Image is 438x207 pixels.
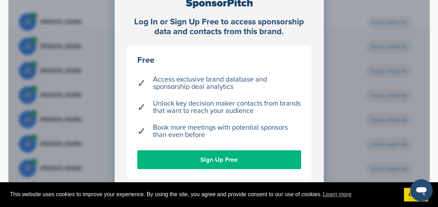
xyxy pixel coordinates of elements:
div: Log In or Sign Up Free to access sponsorship data and contacts from this brand. [127,17,312,37]
li: Unlock key decision maker contacts from brands that want to reach your audience [137,97,301,118]
a: dismiss cookie message [404,188,428,202]
a: learn more about cookies [322,189,353,200]
a: Sign Up Free [137,150,301,169]
iframe: Knapp för att öppna meddelandefönstret [410,179,432,201]
li: Book more meetings with potential sponsors than even before [137,121,301,142]
span: ✓ [137,104,146,111]
span: ✓ [137,128,146,135]
span: ✓ [137,80,146,87]
li: Access exclusive brand database and sponsorship deal analytics [137,72,301,94]
div: Free [137,56,301,64]
span: This website uses cookies to improve your experience. By using the site, you agree and provide co... [10,189,398,200]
